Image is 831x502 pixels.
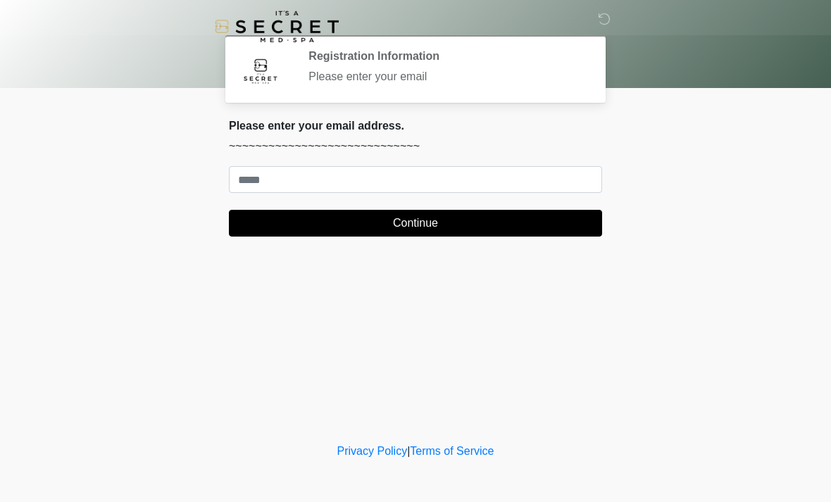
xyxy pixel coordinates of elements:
[229,119,602,132] h2: Please enter your email address.
[229,210,602,237] button: Continue
[229,138,602,155] p: ~~~~~~~~~~~~~~~~~~~~~~~~~~~~~
[308,68,581,85] div: Please enter your email
[239,49,282,92] img: Agent Avatar
[407,445,410,457] a: |
[410,445,494,457] a: Terms of Service
[308,49,581,63] h2: Registration Information
[337,445,408,457] a: Privacy Policy
[215,11,339,42] img: It's A Secret Med Spa Logo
